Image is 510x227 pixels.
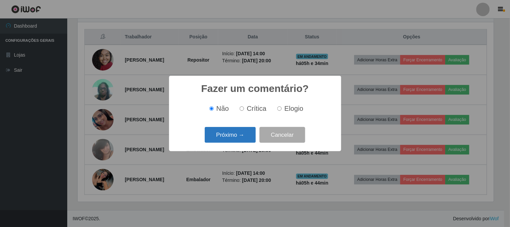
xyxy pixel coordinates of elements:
span: Elogio [284,105,303,112]
input: Crítica [240,106,244,111]
span: Crítica [247,105,267,112]
input: Elogio [277,106,282,111]
button: Próximo → [205,127,256,143]
h2: Fazer um comentário? [201,83,309,95]
button: Cancelar [260,127,305,143]
input: Não [209,106,214,111]
span: Não [217,105,229,112]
